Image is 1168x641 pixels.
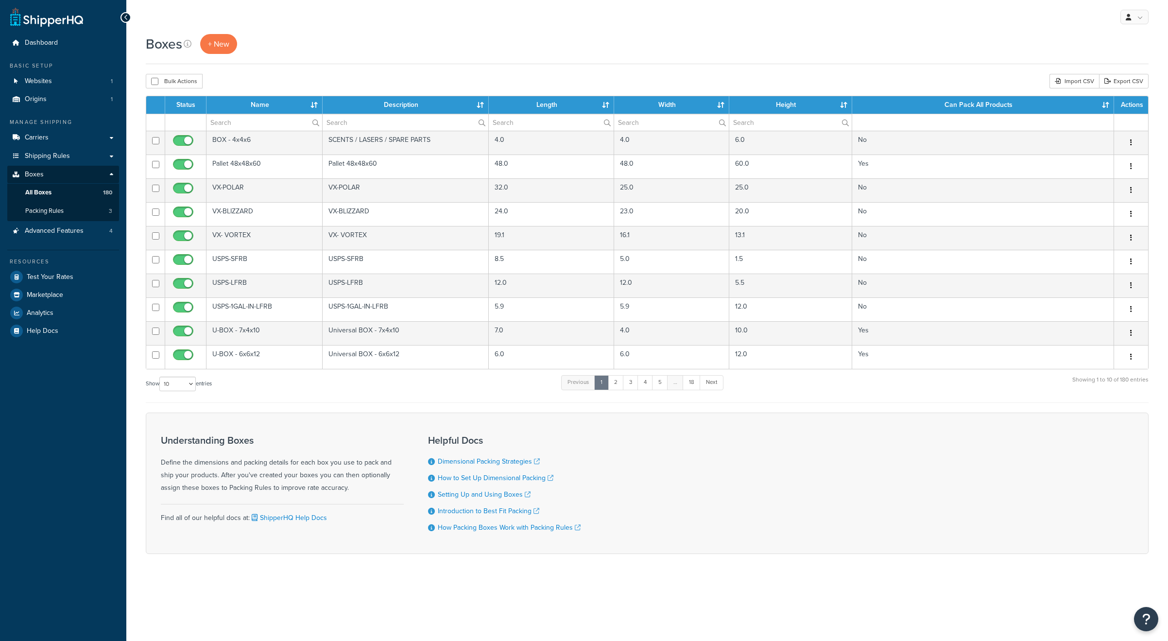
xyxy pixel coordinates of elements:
a: 3 [623,375,638,390]
th: Name : activate to sort column ascending [206,96,323,114]
td: 32.0 [489,178,614,202]
td: SCENTS / LASERS / SPARE PARTS [323,131,489,155]
td: 24.0 [489,202,614,226]
li: All Boxes [7,184,119,202]
a: Dashboard [7,34,119,52]
td: 12.0 [729,297,852,321]
a: Carriers [7,129,119,147]
a: Previous [561,375,595,390]
td: 19.1 [489,226,614,250]
span: Boxes [25,171,44,179]
td: VX-BLIZZARD [323,202,489,226]
input: Search [206,114,322,131]
span: + New [208,38,229,50]
a: ShipperHQ Help Docs [250,513,327,523]
td: U-BOX - 7x4x10 [206,321,323,345]
span: Origins [25,95,47,104]
h1: Boxes [146,35,182,53]
label: Show entries [146,377,212,391]
td: 10.0 [729,321,852,345]
td: 13.1 [729,226,852,250]
a: Advanced Features 4 [7,222,119,240]
td: Yes [852,155,1114,178]
td: 4.0 [489,131,614,155]
li: Packing Rules [7,202,119,220]
div: Define the dimensions and packing details for each box you use to pack and ship your products. Af... [161,435,404,494]
a: Boxes [7,166,119,184]
div: Showing 1 to 10 of 180 entries [1072,374,1149,395]
td: USPS-LFRB [323,274,489,297]
td: 16.1 [614,226,729,250]
th: Can Pack All Products : activate to sort column ascending [852,96,1114,114]
li: Advanced Features [7,222,119,240]
td: Universal BOX - 7x4x10 [323,321,489,345]
td: Pallet 48x48x60 [323,155,489,178]
span: 3 [109,207,112,215]
a: Setting Up and Using Boxes [438,489,531,500]
td: 6.0 [489,345,614,369]
td: 1.5 [729,250,852,274]
input: Search [489,114,614,131]
span: Websites [25,77,52,86]
td: 5.5 [729,274,852,297]
td: 23.0 [614,202,729,226]
span: 1 [111,77,113,86]
a: Export CSV [1099,74,1149,88]
td: No [852,250,1114,274]
th: Description : activate to sort column ascending [323,96,489,114]
a: 2 [608,375,624,390]
li: Shipping Rules [7,147,119,165]
td: 5.0 [614,250,729,274]
div: Import CSV [1049,74,1099,88]
td: No [852,297,1114,321]
td: 25.0 [729,178,852,202]
a: How Packing Boxes Work with Packing Rules [438,522,581,533]
a: Help Docs [7,322,119,340]
td: No [852,202,1114,226]
td: 8.5 [489,250,614,274]
button: Bulk Actions [146,74,203,88]
span: Advanced Features [25,227,84,235]
td: 5.9 [614,297,729,321]
th: Width : activate to sort column ascending [614,96,729,114]
input: Search [614,114,729,131]
a: Origins 1 [7,90,119,108]
a: Introduction to Best Fit Packing [438,506,539,516]
th: Length : activate to sort column ascending [489,96,614,114]
td: VX-POLAR [323,178,489,202]
th: Actions [1114,96,1148,114]
span: 180 [103,189,112,197]
td: U-BOX - 6x6x12 [206,345,323,369]
select: Showentries [159,377,196,391]
a: Test Your Rates [7,268,119,286]
a: Websites 1 [7,72,119,90]
span: 1 [111,95,113,104]
div: Basic Setup [7,62,119,70]
td: 12.0 [729,345,852,369]
a: 1 [594,375,609,390]
th: Status [165,96,206,114]
td: VX- VORTEX [323,226,489,250]
a: Analytics [7,304,119,322]
a: How to Set Up Dimensional Packing [438,473,553,483]
a: 5 [652,375,668,390]
span: Analytics [27,309,53,317]
td: 6.0 [729,131,852,155]
td: 12.0 [614,274,729,297]
span: All Boxes [25,189,52,197]
td: USPS-LFRB [206,274,323,297]
button: Open Resource Center [1134,607,1158,631]
input: Search [323,114,488,131]
span: 4 [109,227,113,235]
td: VX-POLAR [206,178,323,202]
div: Find all of our helpful docs at: [161,504,404,524]
span: Packing Rules [25,207,64,215]
div: Manage Shipping [7,118,119,126]
div: Resources [7,258,119,266]
a: All Boxes 180 [7,184,119,202]
li: Marketplace [7,286,119,304]
span: Test Your Rates [27,273,73,281]
a: … [667,375,684,390]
